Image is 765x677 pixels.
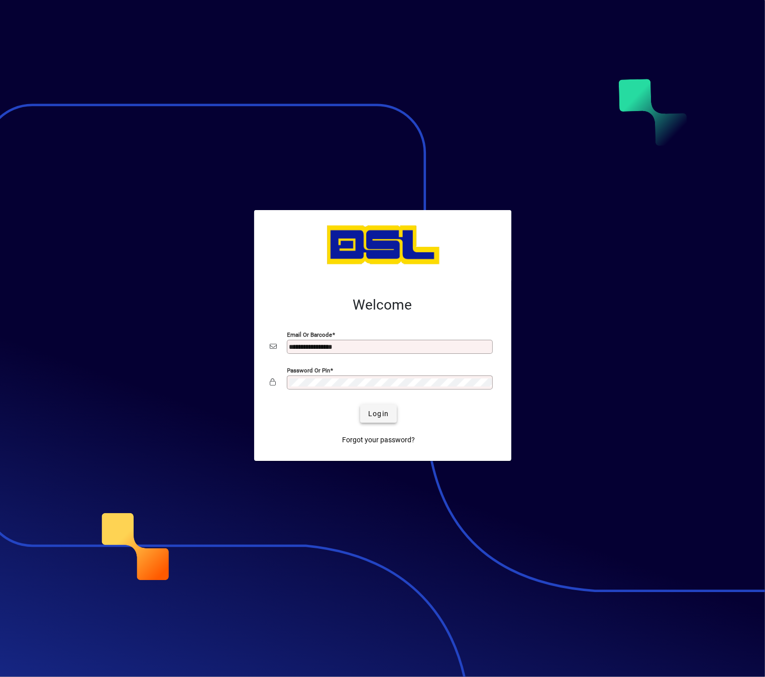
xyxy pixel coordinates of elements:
h2: Welcome [270,297,495,314]
mat-label: Password or Pin [287,367,331,374]
span: Forgot your password? [342,435,415,445]
mat-label: Email or Barcode [287,331,333,338]
span: Login [368,409,389,419]
button: Login [360,405,397,423]
a: Forgot your password? [338,431,419,449]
